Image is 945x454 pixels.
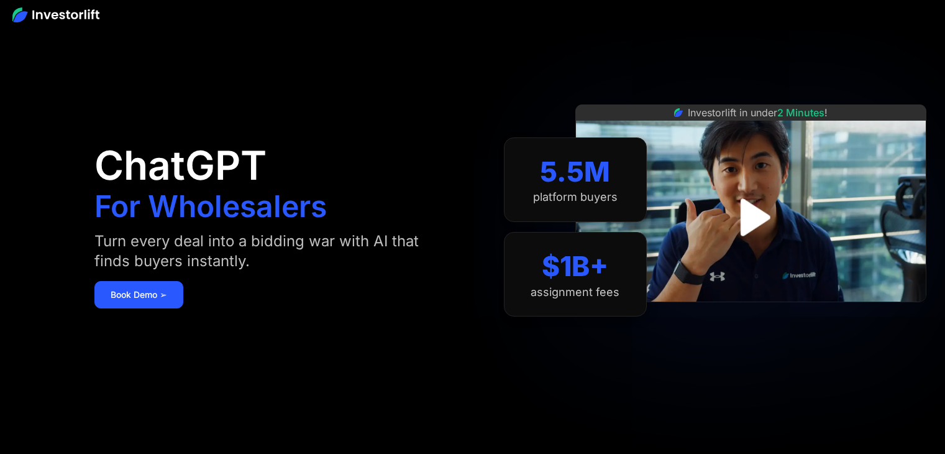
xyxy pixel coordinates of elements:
[723,190,778,245] a: open lightbox
[94,192,327,221] h1: For Wholesalers
[688,105,828,120] div: Investorlift in under !
[94,281,183,308] a: Book Demo ➢
[94,231,436,271] div: Turn every deal into a bidding war with AI that finds buyers instantly.
[777,106,824,119] span: 2 Minutes
[94,146,267,185] h1: ChatGPT
[540,155,610,188] div: 5.5M
[531,285,619,299] div: assignment fees
[533,190,618,204] div: platform buyers
[657,308,844,323] iframe: Customer reviews powered by Trustpilot
[542,250,608,283] div: $1B+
